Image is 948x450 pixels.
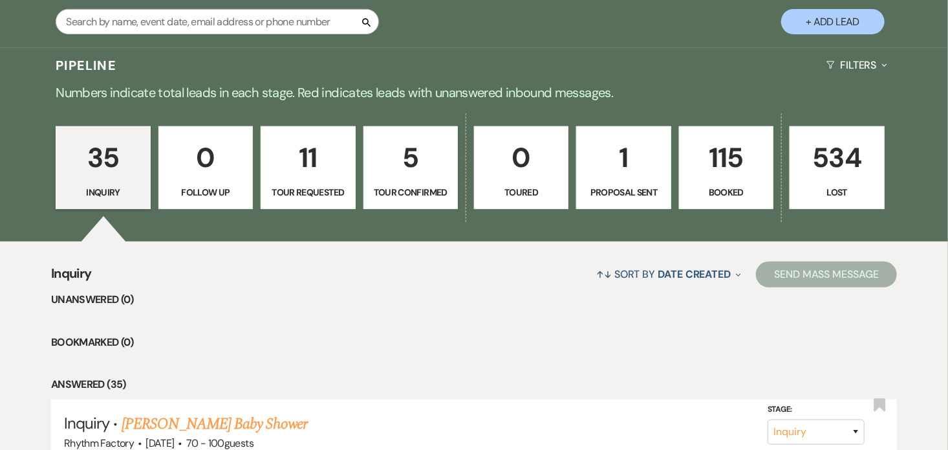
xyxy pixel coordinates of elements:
[781,9,885,34] button: + Add Lead
[64,185,142,199] p: Inquiry
[51,291,897,308] li: Unanswered (0)
[585,185,662,199] p: Proposal Sent
[756,262,897,287] button: Send Mass Message
[576,126,671,209] a: 1Proposal Sent
[658,267,731,281] span: Date Created
[687,136,765,179] p: 115
[51,376,897,393] li: Answered (35)
[798,136,876,179] p: 534
[167,185,244,199] p: Follow Up
[8,82,940,103] p: Numbers indicate total leads in each stage. Red indicates leads with unanswered inbound messages.
[363,126,458,209] a: 5Tour Confirmed
[56,9,379,34] input: Search by name, event date, email address or phone number
[591,257,746,291] button: Sort By Date Created
[122,412,308,436] a: [PERSON_NAME] Baby Shower
[474,126,568,209] a: 0Toured
[167,136,244,179] p: 0
[145,436,174,450] span: [DATE]
[585,136,662,179] p: 1
[186,436,253,450] span: 70 - 100 guests
[768,403,865,417] label: Stage:
[51,334,897,351] li: Bookmarked (0)
[687,185,765,199] p: Booked
[482,185,560,199] p: Toured
[269,185,347,199] p: Tour Requested
[482,136,560,179] p: 0
[51,264,92,291] span: Inquiry
[158,126,253,209] a: 0Follow Up
[821,48,892,82] button: Filters
[798,185,876,199] p: Lost
[679,126,773,209] a: 115Booked
[372,136,449,179] p: 5
[56,126,150,209] a: 35Inquiry
[64,136,142,179] p: 35
[596,267,612,281] span: ↑↓
[261,126,355,209] a: 11Tour Requested
[56,56,116,74] h3: Pipeline
[790,126,884,209] a: 534Lost
[372,185,449,199] p: Tour Confirmed
[64,436,134,450] span: Rhythm Factory
[269,136,347,179] p: 11
[64,413,109,433] span: Inquiry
